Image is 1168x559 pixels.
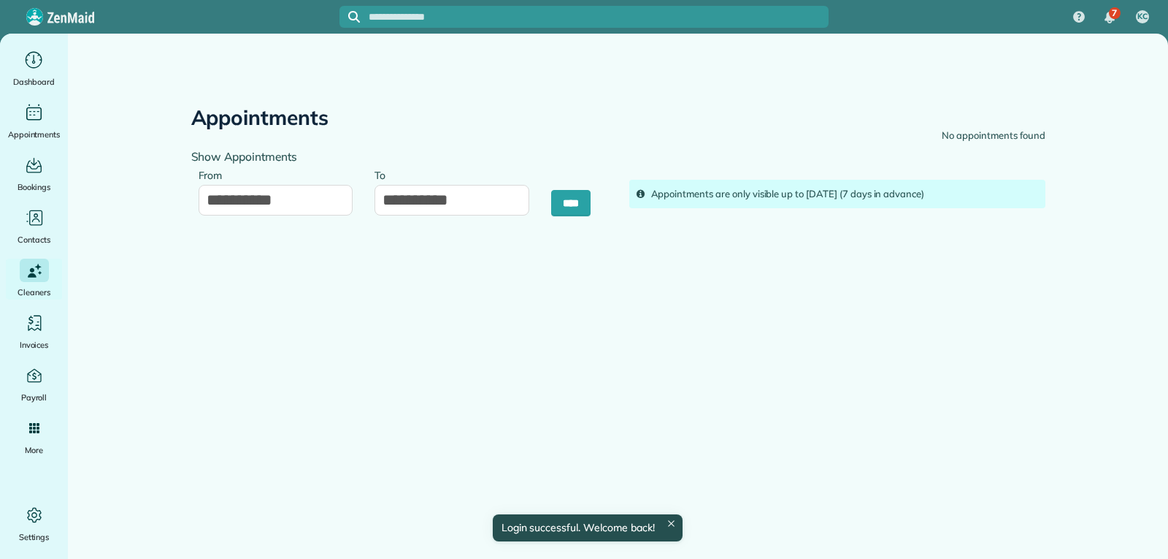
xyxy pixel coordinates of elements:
button: Focus search [339,11,360,23]
a: Invoices [6,311,62,352]
span: More [25,443,43,457]
a: Settings [6,503,62,544]
span: Payroll [21,390,47,405]
a: Cleaners [6,259,62,300]
a: Contacts [6,206,62,247]
svg: Focus search [348,11,360,23]
a: Payroll [6,364,62,405]
span: Contacts [18,232,50,247]
span: Dashboard [13,75,55,89]
a: Dashboard [6,48,62,89]
label: To [374,161,393,188]
div: No appointments found [942,129,1045,143]
a: Bookings [6,153,62,194]
div: 7 unread notifications [1094,1,1125,34]
span: 7 [1112,7,1117,19]
h4: Show Appointments [191,151,607,163]
div: Login successful. Welcome back! [492,514,682,541]
label: From [199,161,230,188]
span: Appointments [8,127,61,142]
span: Bookings [18,180,51,194]
span: Invoices [20,338,49,352]
a: Appointments [6,101,62,142]
span: Cleaners [18,285,50,300]
div: Appointments are only visible up to [DATE] (7 days in advance) [651,187,1038,202]
h2: Appointments [191,107,329,129]
span: Settings [19,530,50,544]
span: KC [1137,11,1148,23]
